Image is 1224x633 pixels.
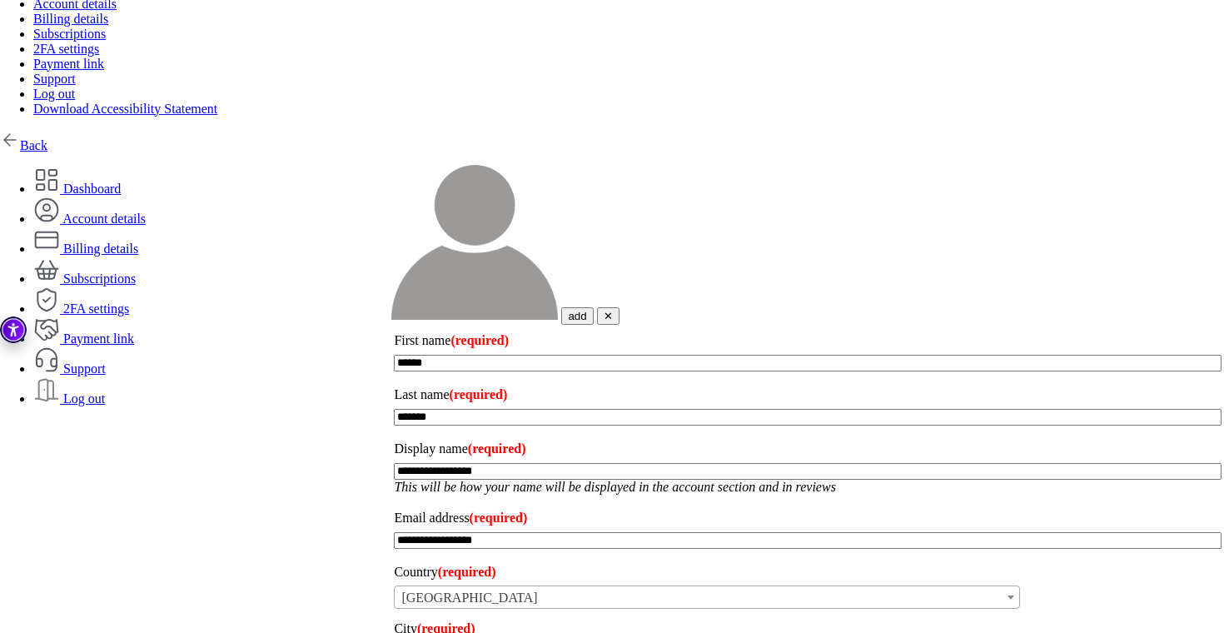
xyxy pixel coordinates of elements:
label: Email address [394,505,1222,531]
a: 2FA settings [33,42,99,56]
a: Payment link [33,331,134,346]
span: (required) [470,511,528,525]
a: Billing details [33,242,138,256]
em: This will be how your name will be displayed in the account section and in reviews [394,480,835,494]
a: Subscriptions [33,272,136,286]
span: Italy [394,586,1020,609]
span: (required) [468,441,526,456]
span: Italy [395,586,1019,610]
span: (required) [438,565,496,579]
label: Country [394,559,1222,586]
a: Subscriptions [33,27,106,41]
a: Download Accessibility Statement [33,102,217,116]
label: Display name [394,436,1222,462]
a: Support [33,72,76,86]
a: Log out [33,391,105,406]
a: Account details [33,212,146,226]
a: 2FA settings [33,302,129,316]
span: (required) [450,333,509,347]
label: Last name [394,381,1222,408]
a: Log out [33,87,75,101]
a: Support [33,361,106,376]
button: add [561,307,593,325]
button: ✕ [597,307,619,325]
span: (required) [450,387,508,401]
img: user-placeholder.e95632.png [391,153,558,320]
label: First name [394,327,1222,354]
a: Billing details [33,12,108,26]
a: Payment link [33,57,104,71]
a: Dashboard [33,182,121,196]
